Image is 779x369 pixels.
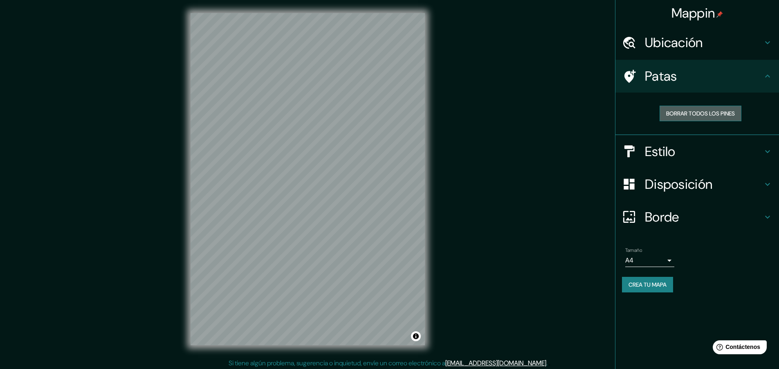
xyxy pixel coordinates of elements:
div: Patas [615,60,779,93]
button: Crea tu mapa [622,277,673,292]
font: A4 [625,256,633,265]
div: Estilo [615,135,779,168]
button: Borrar todos los pines [660,106,741,121]
img: pin-icon.png [716,11,723,18]
font: Si tiene algún problema, sugerencia o inquietud, envíe un correo electrónico a [229,359,445,367]
a: [EMAIL_ADDRESS][DOMAIN_NAME] [445,359,546,367]
div: A4 [625,254,674,267]
font: . [548,358,549,367]
div: Borde [615,201,779,233]
font: Ubicación [645,34,703,51]
div: Disposición [615,168,779,201]
font: Mappin [671,5,715,22]
iframe: Lanzador de widgets de ayuda [706,337,770,360]
font: Patas [645,68,677,85]
div: Ubicación [615,26,779,59]
font: Disposición [645,176,712,193]
font: Crea tu mapa [629,281,667,288]
font: Borde [645,208,679,226]
font: . [546,359,548,367]
button: Activar o desactivar atribución [411,331,421,341]
canvas: Mapa [191,13,425,345]
font: Tamaño [625,247,642,254]
font: . [549,358,550,367]
font: Estilo [645,143,676,160]
font: Borrar todos los pines [666,110,735,117]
